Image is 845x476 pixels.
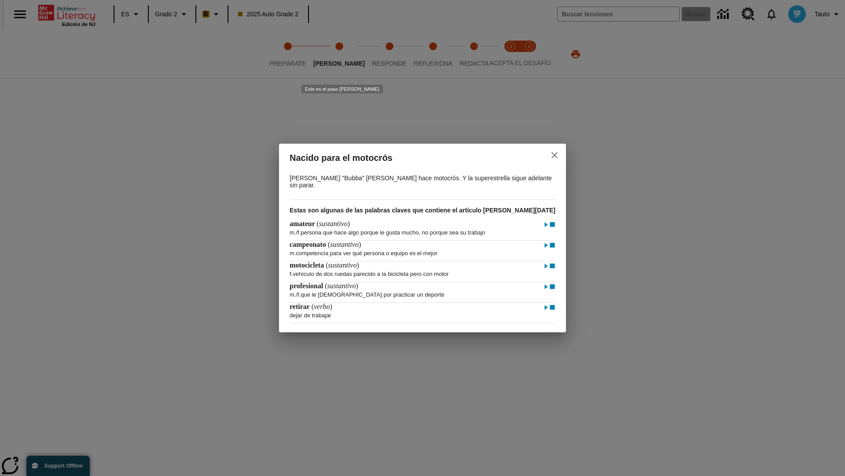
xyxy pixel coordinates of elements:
[290,229,296,236] span: m.
[327,282,356,290] span: sustantivo
[290,287,554,298] p: / que le [DEMOGRAPHIC_DATA] por practicar un deporte
[543,220,549,229] img: Reproducir - amateur
[290,271,293,277] span: f.
[290,225,554,236] p: / persona que hace algo porque le gusta mucho, no porque sea su trabajo
[290,303,312,310] span: retirar
[290,241,328,248] span: campeonato
[290,303,332,311] h4: ( )
[549,220,555,229] img: Detener - amateur
[290,241,361,249] h4: ( )
[319,220,348,227] span: sustantivo
[314,303,330,310] span: verbo
[290,291,296,298] span: m.
[290,266,554,277] p: vehículo de dos ruedas parecido a la bicicleta pero con motor
[290,282,325,290] span: profesional
[549,283,555,291] img: Detener - profesional
[301,85,383,93] div: Este es el paso [PERSON_NAME]
[328,261,357,269] span: sustantivo
[298,229,301,236] span: f.
[290,220,316,227] span: amateur
[290,308,554,319] p: dejar de trabajar
[549,303,555,312] img: Detener - retirar
[544,145,565,166] button: close
[290,250,296,257] span: m.
[290,200,555,220] h3: Estas son algunas de las palabras claves que contiene el artículo [PERSON_NAME][DATE]
[543,283,549,291] img: Reproducir - profesional
[290,175,554,189] p: [PERSON_NAME] "Bubba" [PERSON_NAME] hace motocrós. Y la superestrella sigue adelante sin parar.
[549,262,555,271] img: Detener - motocicleta
[290,261,326,269] span: motocicleta
[330,241,359,248] span: sustantivo
[543,241,549,250] img: Reproducir - campeonato
[298,291,301,298] span: f.
[543,262,549,271] img: Reproducir - motocicleta
[549,241,555,250] img: Detener - campeonato
[290,261,359,269] h4: ( )
[543,303,549,312] img: Reproducir - retirar
[290,220,350,228] h4: ( )
[290,245,554,257] p: competencia para ver qué persona o equipo es el mejor
[290,151,529,165] h2: Nacido para el motocrós
[290,282,358,290] h4: ( )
